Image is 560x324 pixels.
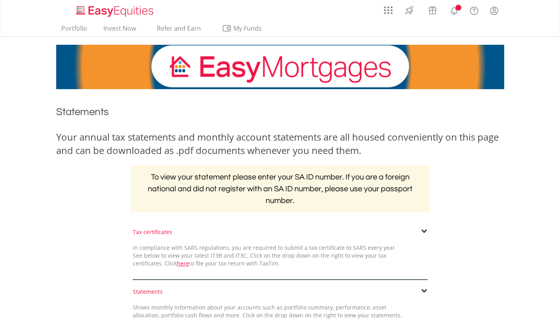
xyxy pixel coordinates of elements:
[444,2,464,18] a: Notifications
[133,228,428,236] div: Tax certificates
[421,2,444,16] a: Vouchers
[56,107,109,117] span: Statements
[100,24,139,37] a: Invest Now
[177,260,189,267] a: here
[73,2,157,18] a: Home page
[75,5,157,18] img: EasyEquities_Logo.png
[384,6,393,15] img: grid-menu-icon.svg
[56,130,504,157] div: Your annual tax statements and monthly account statements are all housed conveniently on this pag...
[165,260,280,267] span: Click to file your tax return with TaxTim.
[127,304,408,319] div: Shows monthly information about your accounts such as portfolio summary, performance, asset alloc...
[426,4,439,16] img: vouchers-v2.svg
[484,2,504,19] a: My Profile
[157,24,201,33] span: Refer and Earn
[222,23,274,33] span: My Funds
[131,165,430,212] h2: To view your statement please enter your SA ID number. If you are a foreign national and did not ...
[379,2,398,15] a: AppsGrid
[464,2,484,18] a: FAQ's and Support
[133,244,397,267] span: In compliance with SARS regulations, you are required to submit a tax certificate to SARS every y...
[133,288,428,296] div: Statements
[403,4,416,16] img: thrive-v2.svg
[58,24,90,37] a: Portfolio
[149,24,209,37] a: Refer and Earn
[56,45,504,89] img: EasyMortage Promotion Banner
